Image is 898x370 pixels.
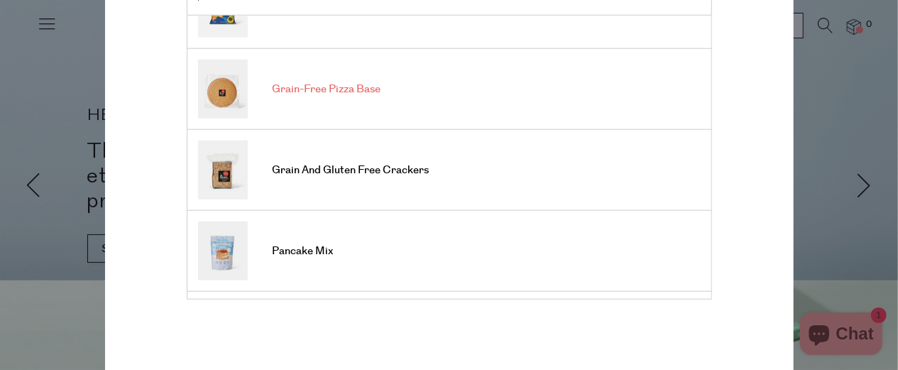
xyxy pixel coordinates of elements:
[198,141,248,200] img: Grain And Gluten Free Crackers
[198,60,248,119] img: Grain-Free Pizza Base
[198,60,701,119] a: Grain-Free Pizza Base
[273,244,334,259] span: Pancake Mix
[273,163,429,178] span: Grain And Gluten Free Crackers
[198,141,701,200] a: Grain And Gluten Free Crackers
[273,82,381,97] span: Grain-Free Pizza Base
[198,222,248,281] img: Pancake Mix
[198,222,701,281] a: Pancake Mix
